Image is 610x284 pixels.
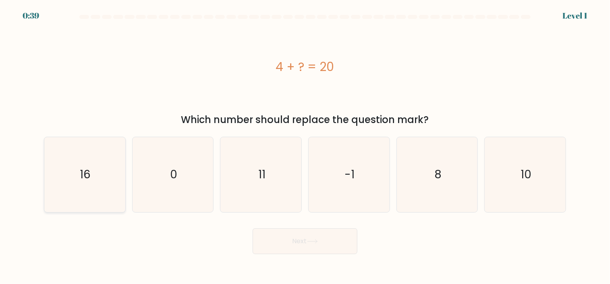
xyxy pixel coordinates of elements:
[80,167,91,182] text: 16
[170,167,177,182] text: 0
[49,113,561,127] div: Which number should replace the question mark?
[521,167,531,182] text: 10
[562,10,587,22] div: Level 1
[44,58,566,76] div: 4 + ? = 20
[253,228,357,254] button: Next
[345,167,355,182] text: -1
[23,10,39,22] div: 0:39
[434,167,442,182] text: 8
[258,167,265,182] text: 11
